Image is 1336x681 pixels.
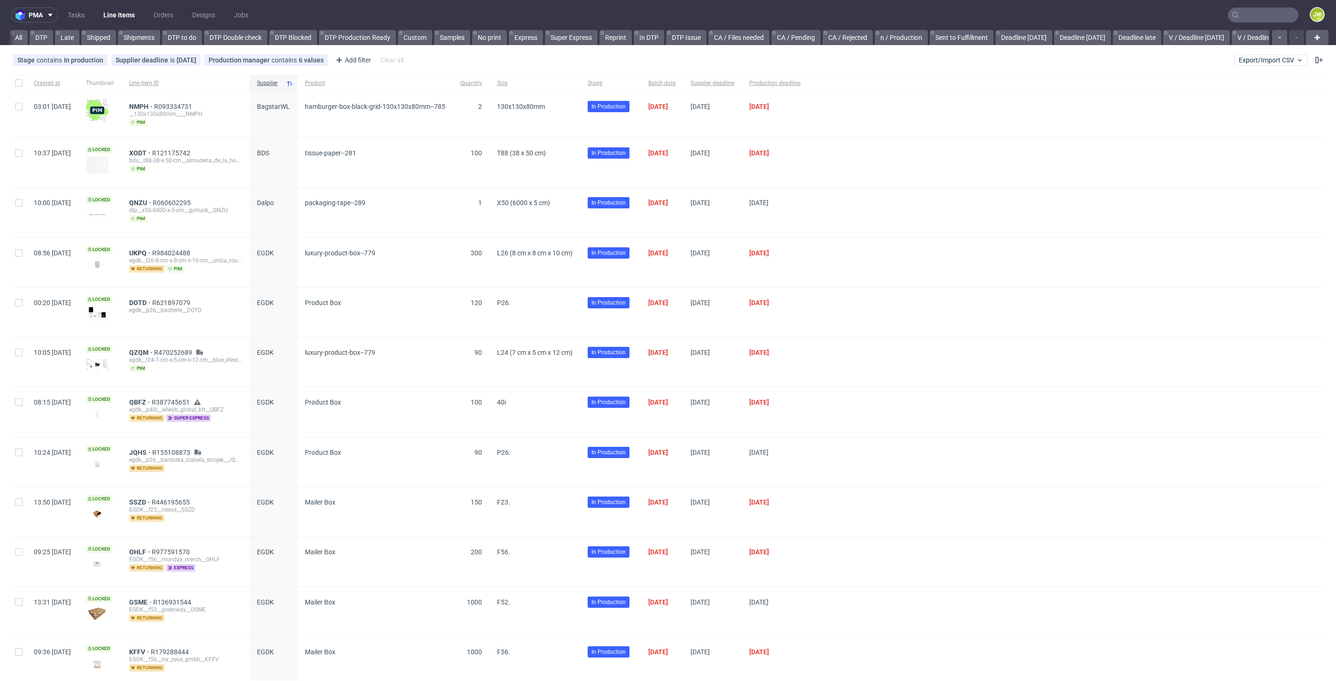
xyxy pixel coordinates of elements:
[691,498,710,506] span: [DATE]
[129,79,242,87] span: Line item ID
[591,548,626,556] span: In Production
[34,398,71,406] span: 08:15 [DATE]
[749,249,769,257] span: [DATE]
[257,299,274,306] span: EGDK
[332,53,373,68] div: Add filter
[152,498,192,506] span: R446195655
[591,648,626,656] span: In Production
[497,648,510,656] span: F56.
[305,79,445,87] span: Product
[129,465,164,472] span: returning
[153,199,193,207] a: R060602295
[129,648,151,656] span: KFFV
[471,498,482,506] span: 150
[86,79,114,87] span: Thumbnail
[272,56,299,64] span: contains
[129,498,152,506] a: SSZD
[152,249,192,257] a: R984024488
[166,414,211,422] span: super express
[64,56,103,64] div: In production
[749,299,769,306] span: [DATE]
[305,648,335,656] span: Mailer Box
[497,349,573,356] span: L24 (7 cm x 5 cm x 12 cm)
[648,349,668,356] span: [DATE]
[129,406,242,413] div: egdk__p40i__wlwyb_global_kft__QBFZ
[305,149,356,157] span: tissue-paper--281
[648,103,668,110] span: [DATE]
[257,398,274,406] span: EGDK
[708,30,769,45] a: CA / Files needed
[86,359,109,370] img: version_two_editor_design.png
[129,456,242,464] div: egdk__p26__bardotka_izabela_strojek__JQHS
[460,79,482,87] span: Quantity
[497,398,506,406] span: 40i
[129,449,152,456] a: JQHS
[162,30,202,45] a: DTP to do
[34,249,71,257] span: 08:56 [DATE]
[17,56,37,64] span: Stage
[691,149,710,157] span: [DATE]
[154,349,194,356] a: R470252689
[497,79,573,87] span: Size
[257,149,269,157] span: BDS
[154,103,194,110] span: R093334731
[204,30,267,45] a: DTP Double check
[305,103,445,110] span: hamburger-box-black-grid-130x130x80mm--785
[648,398,668,406] span: [DATE]
[86,495,112,503] span: Locked
[749,498,769,506] span: [DATE]
[471,398,482,406] span: 100
[153,598,193,606] a: R136931544
[86,396,112,403] span: Locked
[129,249,152,257] span: UKPQ
[749,199,769,207] span: [DATE]
[749,548,769,556] span: [DATE]
[691,79,734,87] span: Supplier deadline
[497,548,510,556] span: F56.
[129,149,152,157] a: XODT
[749,598,769,606] span: [DATE]
[30,30,53,45] a: DTP
[305,249,375,257] span: luxury-product-box--779
[152,149,192,157] span: R121175742
[591,598,626,606] span: In Production
[186,8,221,23] a: Designs
[497,249,573,257] span: L26 (8 cm x 8 cm x 10 cm)
[257,548,274,556] span: EGDK
[152,398,192,406] span: R387745651
[545,30,598,45] a: Super Express
[86,306,109,323] img: version_two_editor_design.png
[152,548,192,556] a: R977591570
[129,356,242,364] div: egdk__l24-7-cm-x-5-cm-x-12-cm__blue_lifestyle_ltd__QZQM
[129,664,164,672] span: returning
[691,449,710,456] span: [DATE]
[691,648,710,656] span: [DATE]
[749,449,769,456] span: [DATE]
[129,110,242,118] div: __130x130x80mm____NMPH
[1232,30,1298,45] a: V / Deadline [DATE]
[86,213,109,216] img: version_two_editor_design
[591,149,626,157] span: In Production
[691,349,710,356] span: [DATE]
[152,449,192,456] a: R155108873
[34,103,71,110] span: 03:01 [DATE]
[129,199,153,207] a: QNZU
[474,449,482,456] span: 90
[648,79,676,87] span: Batch date
[648,149,668,157] span: [DATE]
[257,449,274,456] span: EGDK
[129,398,152,406] a: QBFZ
[749,149,769,157] span: [DATE]
[86,99,109,122] img: wHgJFi1I6lmhQAAAABJRU5ErkJggg==
[257,648,274,656] span: EGDK
[34,648,71,656] span: 09:36 [DATE]
[34,199,71,207] span: 10:00 [DATE]
[29,12,43,18] span: pma
[591,298,626,307] span: In Production
[86,458,109,471] img: version_two_editor_design
[1054,30,1111,45] a: Deadline [DATE]
[129,299,152,306] a: DOTD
